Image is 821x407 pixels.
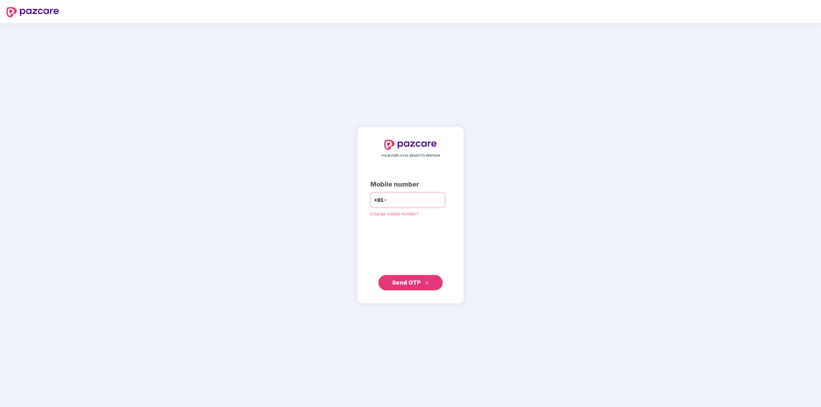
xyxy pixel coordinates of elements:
a: Change mobile number? [370,211,419,216]
span: +91 [374,196,384,204]
div: Mobile number [370,179,451,189]
img: logo [384,140,437,150]
img: logo [6,7,59,17]
span: double-right [425,281,429,285]
span: Send OTP [392,279,421,286]
button: Send OTPdouble-right [378,275,443,290]
span: down [384,198,387,202]
span: YOUR EMPLOYEE BENEFITS PARTNER [381,153,440,158]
